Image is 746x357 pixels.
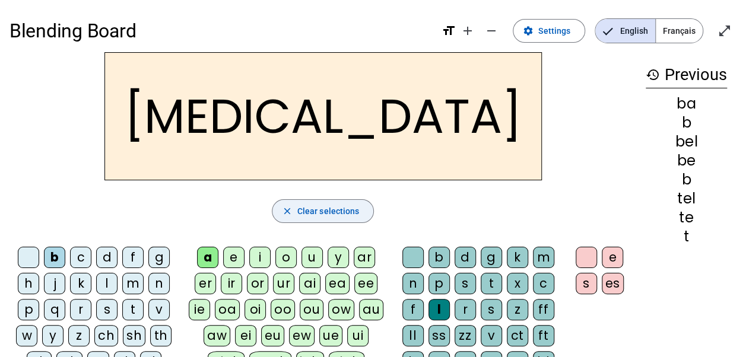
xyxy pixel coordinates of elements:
[18,273,39,294] div: h
[402,299,424,320] div: f
[68,325,90,346] div: z
[455,247,476,268] div: d
[16,325,37,346] div: w
[150,325,172,346] div: th
[402,325,424,346] div: ll
[235,325,256,346] div: ei
[44,299,65,320] div: q
[319,325,342,346] div: ue
[442,24,456,38] mat-icon: format_size
[195,273,216,294] div: er
[94,325,118,346] div: ch
[402,273,424,294] div: n
[646,230,727,244] div: t
[245,299,266,320] div: oi
[42,325,64,346] div: y
[713,19,737,43] button: Enter full screen
[299,273,320,294] div: ai
[148,299,170,320] div: v
[122,299,144,320] div: t
[646,211,727,225] div: te
[271,299,295,320] div: oo
[595,19,655,43] span: English
[533,325,554,346] div: ft
[456,19,480,43] button: Increase font size
[221,273,242,294] div: ir
[223,247,245,268] div: e
[9,12,432,50] h1: Blending Board
[123,325,145,346] div: sh
[70,273,91,294] div: k
[718,24,732,38] mat-icon: open_in_full
[481,273,502,294] div: t
[354,273,377,294] div: ee
[455,299,476,320] div: r
[646,97,727,111] div: ba
[481,299,502,320] div: s
[507,247,528,268] div: k
[261,325,284,346] div: eu
[484,24,499,38] mat-icon: remove
[301,247,323,268] div: u
[523,26,534,36] mat-icon: settings
[428,247,450,268] div: b
[576,273,597,294] div: s
[18,299,39,320] div: p
[148,247,170,268] div: g
[300,299,323,320] div: ou
[513,19,585,43] button: Settings
[646,62,727,88] h3: Previous
[148,273,170,294] div: n
[646,135,727,149] div: bel
[646,116,727,130] div: b
[538,24,570,38] span: Settings
[197,247,218,268] div: a
[347,325,369,346] div: ui
[275,247,297,268] div: o
[354,247,375,268] div: ar
[656,19,703,43] span: Français
[533,273,554,294] div: c
[480,19,503,43] button: Decrease font size
[247,273,268,294] div: or
[282,206,293,216] mat-icon: close
[249,247,271,268] div: i
[455,325,476,346] div: zz
[96,247,118,268] div: d
[96,273,118,294] div: l
[70,247,91,268] div: c
[44,273,65,294] div: j
[646,192,727,206] div: tel
[646,68,660,82] mat-icon: history
[595,18,703,43] mat-button-toggle-group: Language selection
[481,325,502,346] div: v
[507,299,528,320] div: z
[507,273,528,294] div: x
[96,299,118,320] div: s
[481,247,502,268] div: g
[273,273,294,294] div: ur
[461,24,475,38] mat-icon: add
[44,247,65,268] div: b
[533,299,554,320] div: ff
[204,325,230,346] div: aw
[325,273,350,294] div: ea
[602,247,623,268] div: e
[215,299,240,320] div: oa
[533,247,554,268] div: m
[428,299,450,320] div: l
[646,154,727,168] div: be
[328,247,349,268] div: y
[507,325,528,346] div: ct
[359,299,383,320] div: au
[646,173,727,187] div: b
[272,199,374,223] button: Clear selections
[297,204,360,218] span: Clear selections
[602,273,624,294] div: es
[289,325,315,346] div: ew
[70,299,91,320] div: r
[122,273,144,294] div: m
[122,247,144,268] div: f
[428,273,450,294] div: p
[428,325,450,346] div: ss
